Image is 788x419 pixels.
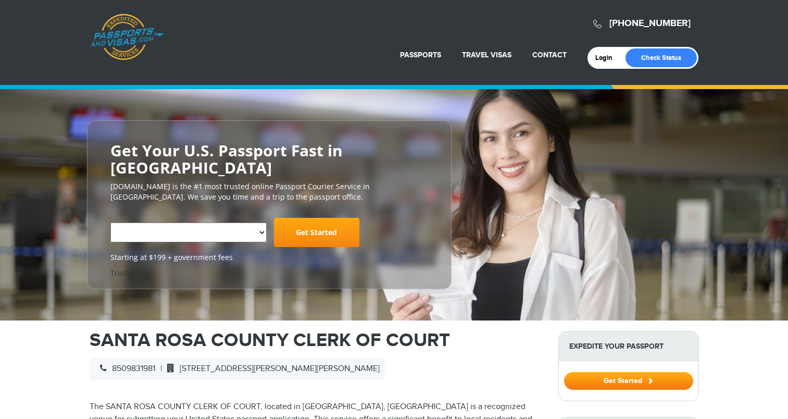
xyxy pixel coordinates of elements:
[110,181,428,202] p: [DOMAIN_NAME] is the #1 most trusted online Passport Courier Service in [GEOGRAPHIC_DATA]. We sav...
[274,218,359,247] a: Get Started
[564,376,693,385] a: Get Started
[559,331,698,361] strong: Expedite Your Passport
[609,18,691,29] a: [PHONE_NUMBER]
[90,358,385,380] div: |
[110,268,144,278] a: Trustpilot
[595,54,620,62] a: Login
[564,372,693,390] button: Get Started
[532,51,567,59] a: Contact
[626,48,697,67] a: Check Status
[110,142,428,176] h2: Get Your U.S. Passport Fast in [GEOGRAPHIC_DATA]
[162,364,380,374] span: [STREET_ADDRESS][PERSON_NAME][PERSON_NAME]
[90,331,543,350] h1: SANTA ROSA COUNTY CLERK OF COURT
[462,51,511,59] a: Travel Visas
[90,14,164,60] a: Passports & [DOMAIN_NAME]
[400,51,441,59] a: Passports
[110,252,428,263] span: Starting at $199 + government fees
[95,364,155,374] span: 8509831981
